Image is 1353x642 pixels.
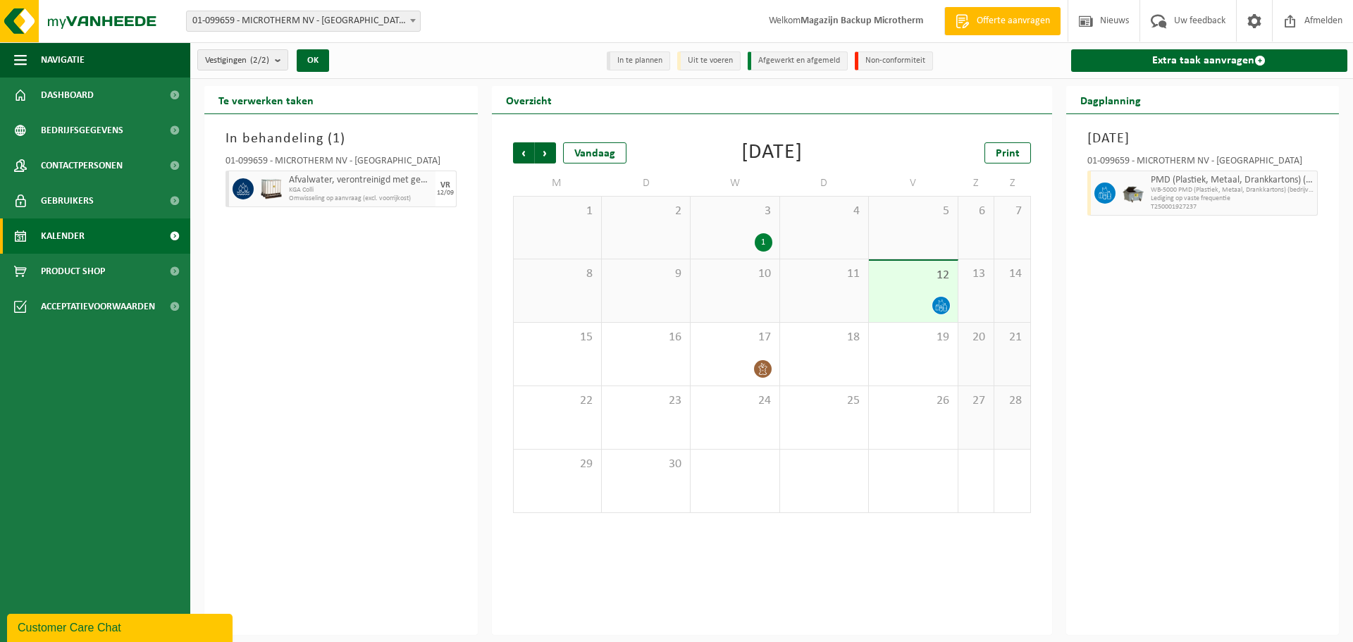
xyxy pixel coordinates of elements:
td: D [602,171,691,196]
span: KGA Colli [289,186,432,195]
td: V [869,171,958,196]
li: In te plannen [607,51,670,70]
span: T250001927237 [1151,203,1314,211]
div: 01-099659 - MICROTHERM NV - [GEOGRAPHIC_DATA] [1087,156,1318,171]
span: 21 [1001,330,1023,345]
span: 18 [787,330,861,345]
span: 29 [521,457,594,472]
span: 01-099659 - MICROTHERM NV - SINT-NIKLAAS [186,11,421,32]
span: 20 [965,330,987,345]
td: Z [958,171,994,196]
span: 27 [965,393,987,409]
img: WB-5000-GAL-GY-01 [1123,183,1144,204]
div: 12/09 [437,190,454,197]
span: Afvalwater, verontreinigd met gevaarlijke producten [289,175,432,186]
span: PMD (Plastiek, Metaal, Drankkartons) (bedrijven) [1151,175,1314,186]
span: 28 [1001,393,1023,409]
span: 8 [521,266,594,282]
li: Afgewerkt en afgemeld [748,51,848,70]
span: WB-5000 PMD (Plastiek, Metaal, Drankkartons) (bedrijven) [1151,186,1314,195]
span: Vorige [513,142,534,163]
span: 16 [609,330,683,345]
div: 1 [755,233,772,252]
span: Volgende [535,142,556,163]
div: Vandaag [563,142,626,163]
a: Extra taak aanvragen [1071,49,1348,72]
a: Print [984,142,1031,163]
span: 14 [1001,266,1023,282]
div: VR [440,181,450,190]
span: Kalender [41,218,85,254]
span: 15 [521,330,594,345]
span: 30 [609,457,683,472]
span: Contactpersonen [41,148,123,183]
a: Offerte aanvragen [944,7,1061,35]
span: Print [996,148,1020,159]
span: 1 [333,132,340,146]
span: Dashboard [41,78,94,113]
div: 01-099659 - MICROTHERM NV - [GEOGRAPHIC_DATA] [225,156,457,171]
span: 26 [876,393,950,409]
span: Lediging op vaste frequentie [1151,195,1314,203]
span: 2 [609,204,683,219]
span: 7 [1001,204,1023,219]
span: 01-099659 - MICROTHERM NV - SINT-NIKLAAS [187,11,420,31]
span: Bedrijfsgegevens [41,113,123,148]
count: (2/2) [250,56,269,65]
h3: [DATE] [1087,128,1318,149]
span: 13 [965,266,987,282]
h2: Dagplanning [1066,86,1155,113]
span: 3 [698,204,772,219]
span: 11 [787,266,861,282]
span: 1 [521,204,594,219]
h2: Te verwerken taken [204,86,328,113]
span: 22 [521,393,594,409]
td: D [780,171,869,196]
h2: Overzicht [492,86,566,113]
span: 24 [698,393,772,409]
td: Z [994,171,1030,196]
span: Gebruikers [41,183,94,218]
span: 23 [609,393,683,409]
span: Navigatie [41,42,85,78]
strong: Magazijn Backup Microtherm [801,16,923,26]
img: PB-IC-1000-HPE-00-02 [261,178,282,199]
td: M [513,171,602,196]
span: Omwisseling op aanvraag (excl. voorrijkost) [289,195,432,203]
span: Offerte aanvragen [973,14,1054,28]
span: 10 [698,266,772,282]
span: Acceptatievoorwaarden [41,289,155,324]
button: OK [297,49,329,72]
span: 19 [876,330,950,345]
td: W [691,171,779,196]
span: Vestigingen [205,50,269,71]
span: 9 [609,266,683,282]
li: Non-conformiteit [855,51,933,70]
span: 17 [698,330,772,345]
span: 4 [787,204,861,219]
span: 25 [787,393,861,409]
li: Uit te voeren [677,51,741,70]
span: 12 [876,268,950,283]
button: Vestigingen(2/2) [197,49,288,70]
span: 6 [965,204,987,219]
span: Product Shop [41,254,105,289]
iframe: chat widget [7,611,235,642]
div: [DATE] [741,142,803,163]
h3: In behandeling ( ) [225,128,457,149]
span: 5 [876,204,950,219]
